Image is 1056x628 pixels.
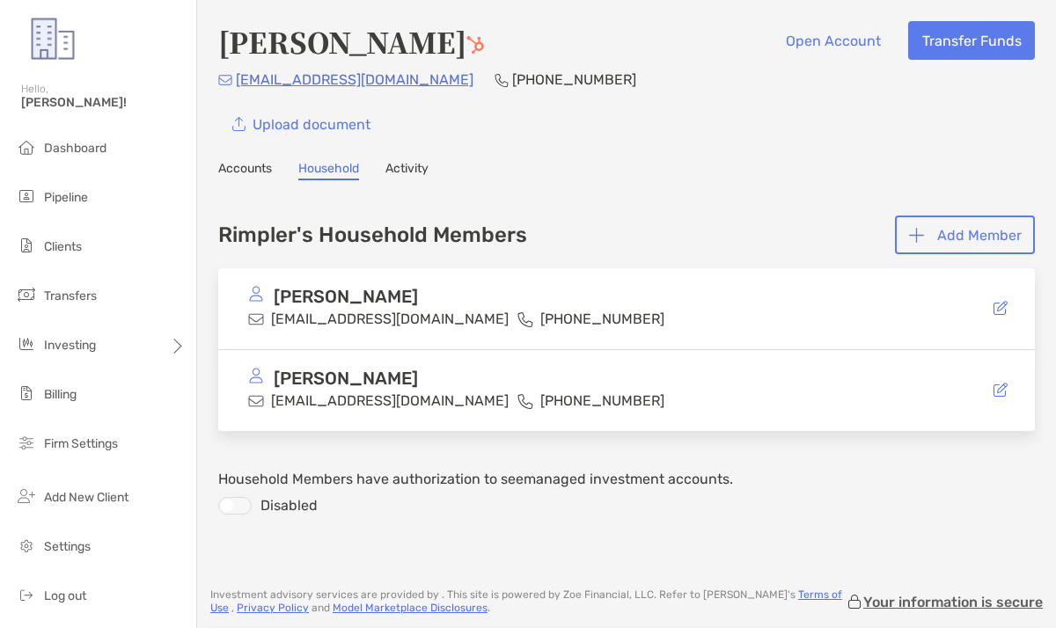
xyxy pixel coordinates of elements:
[218,468,1035,490] p: Household Members have authorization to see managed investment accounts.
[218,21,484,62] h4: [PERSON_NAME]
[863,594,1043,610] p: Your information is secure
[44,141,106,156] span: Dashboard
[16,186,37,207] img: pipeline icon
[218,75,232,85] img: Email Icon
[16,383,37,404] img: billing icon
[271,308,509,330] p: [EMAIL_ADDRESS][DOMAIN_NAME]
[495,73,509,87] img: Phone Icon
[44,338,96,353] span: Investing
[517,311,533,327] img: phone icon
[44,387,77,402] span: Billing
[44,436,118,451] span: Firm Settings
[218,105,384,143] a: Upload document
[44,539,91,554] span: Settings
[44,588,86,603] span: Log out
[274,368,418,390] p: [PERSON_NAME]
[298,161,359,180] a: Household
[772,21,894,60] button: Open Account
[210,588,842,614] a: Terms of Use
[16,535,37,556] img: settings icon
[16,584,37,605] img: logout icon
[16,136,37,157] img: dashboard icon
[908,21,1035,60] button: Transfer Funds
[466,36,484,54] img: Hubspot Icon
[248,368,264,383] img: avatar icon
[540,308,664,330] p: [PHONE_NUMBER]
[540,390,664,412] p: [PHONE_NUMBER]
[248,286,264,302] img: avatar icon
[248,393,264,409] img: email icon
[252,497,318,515] span: Disabled
[16,284,37,305] img: transfers icon
[16,333,37,354] img: investing icon
[16,486,37,507] img: add_new_client icon
[271,390,509,412] p: [EMAIL_ADDRESS][DOMAIN_NAME]
[333,602,488,614] a: Model Marketplace Disclosures
[21,7,84,70] img: Zoe Logo
[44,490,128,505] span: Add New Client
[909,228,924,243] img: button icon
[517,393,533,409] img: phone icon
[385,161,429,180] a: Activity
[512,69,636,91] p: [PHONE_NUMBER]
[248,311,264,327] img: email icon
[21,95,186,110] span: [PERSON_NAME]!
[210,588,846,615] p: Investment advisory services are provided by . This site is powered by Zoe Financial, LLC. Refer ...
[466,21,484,62] a: Go to Hubspot Deal
[44,239,82,254] span: Clients
[218,161,272,180] a: Accounts
[895,215,1035,254] button: Add Member
[44,190,88,205] span: Pipeline
[237,602,309,614] a: Privacy Policy
[218,223,527,247] h4: Rimpler's Household Members
[236,69,473,91] p: [EMAIL_ADDRESS][DOMAIN_NAME]
[274,286,418,308] p: [PERSON_NAME]
[232,117,246,132] img: button icon
[16,432,37,453] img: firm-settings icon
[16,235,37,256] img: clients icon
[44,288,97,303] span: Transfers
